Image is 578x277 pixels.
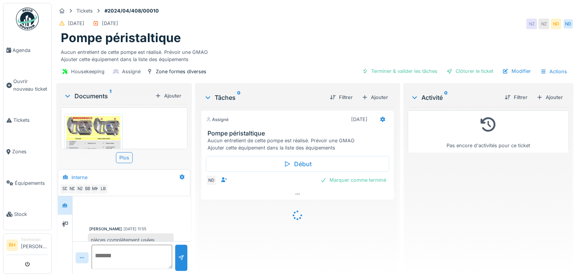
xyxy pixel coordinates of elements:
div: Ajouter [534,92,566,102]
div: Aucun entretient de cette pompe est réalisé. Prévoir une GMAO Ajouter cette équipement dans la li... [61,46,569,63]
div: [DATE] [68,20,84,27]
div: Ajouter [152,91,184,101]
div: NZ [538,19,549,29]
div: Tâches [204,93,324,102]
div: [DATE] 11:55 [124,226,146,232]
div: ND [551,19,561,29]
div: [PERSON_NAME] [89,226,122,232]
div: Filtrer [502,92,530,102]
div: Marquer comme terminé [317,175,389,185]
div: Plus [116,152,133,163]
span: Zones [12,148,48,155]
div: ND [206,175,217,186]
div: ND [563,19,573,29]
sup: 0 [444,93,448,102]
div: Activité [411,93,499,102]
span: Stock [14,211,48,218]
img: j6hfgkmd59zeseba1qyniaekmfrm [66,116,121,165]
a: Tickets [3,105,51,136]
div: Clôturer le ticket [443,66,496,76]
div: SD [60,184,70,194]
a: Stock [3,199,51,230]
span: Ouvrir nouveau ticket [13,78,48,92]
div: LB [98,184,108,194]
div: Actions [537,66,570,77]
h1: Pompe péristaltique [61,31,181,45]
img: Badge_color-CXgf-gQk.svg [16,8,39,30]
span: Agenda [13,47,48,54]
div: NZ [75,184,86,194]
span: Équipements [15,179,48,187]
div: Assigné [206,116,229,123]
div: Tickets [76,7,93,14]
div: pièces complètement usées [PERSON_NAME] s'occupe de la commande [88,233,174,261]
div: [DATE] [102,20,118,27]
a: Zones [3,136,51,167]
div: Interne [71,174,87,181]
div: Housekeeping [71,68,105,75]
div: Ajouter [359,92,391,102]
div: BB [82,184,93,194]
div: Assigné [122,68,141,75]
div: Filtrer [327,92,356,102]
a: Ouvrir nouveau ticket [3,66,51,105]
div: MK [90,184,101,194]
a: Équipements [3,167,51,199]
div: Documents [64,91,152,101]
li: RH [6,239,18,251]
li: [PERSON_NAME] [21,237,48,253]
span: Tickets [13,116,48,124]
strong: #2024/04/408/00010 [101,7,162,14]
a: RH Technicien[PERSON_NAME] [6,237,48,255]
div: NZ [526,19,537,29]
div: Modifier [499,66,534,76]
div: Début [206,156,389,172]
div: ND [67,184,78,194]
div: Zone formes diverses [156,68,206,75]
h3: Pompe péristaltique [207,130,391,137]
sup: 0 [237,93,241,102]
a: Agenda [3,35,51,66]
div: Aucun entretient de cette pompe est réalisé. Prévoir une GMAO Ajouter cette équipement dans la li... [207,137,391,151]
div: Terminer & valider les tâches [359,66,440,76]
div: Pas encore d'activités pour ce ticket [413,114,564,149]
sup: 1 [109,91,111,101]
div: [DATE] [351,116,367,123]
div: Technicien [21,237,48,242]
